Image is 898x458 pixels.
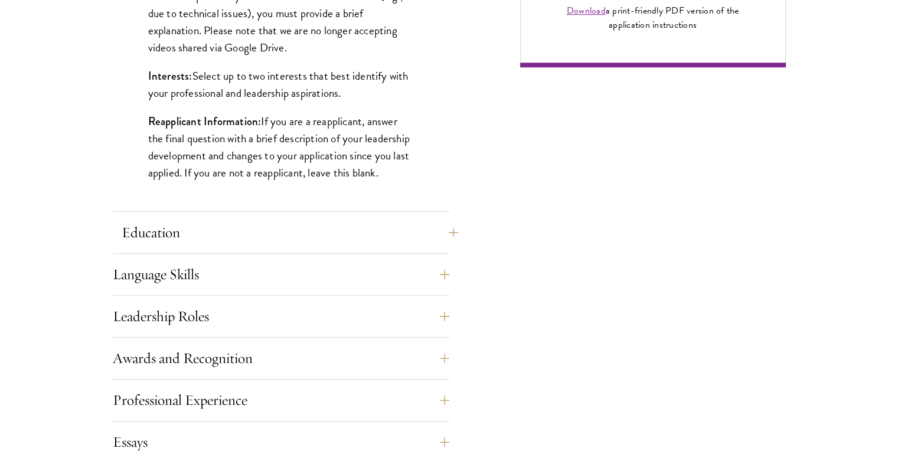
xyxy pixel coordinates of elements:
[567,4,606,18] a: Download
[113,344,449,372] button: Awards and Recognition
[113,302,449,331] button: Leadership Roles
[122,218,458,247] button: Education
[113,428,449,456] button: Essays
[148,67,414,102] p: Select up to two interests that best identify with your professional and leadership aspirations.
[113,386,449,414] button: Professional Experience
[553,4,753,32] div: a print-friendly PDF version of the application instructions
[113,260,449,289] button: Language Skills
[148,68,192,84] strong: Interests:
[148,113,262,129] strong: Reapplicant Information:
[148,113,414,181] p: If you are a reapplicant, answer the final question with a brief description of your leadership d...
